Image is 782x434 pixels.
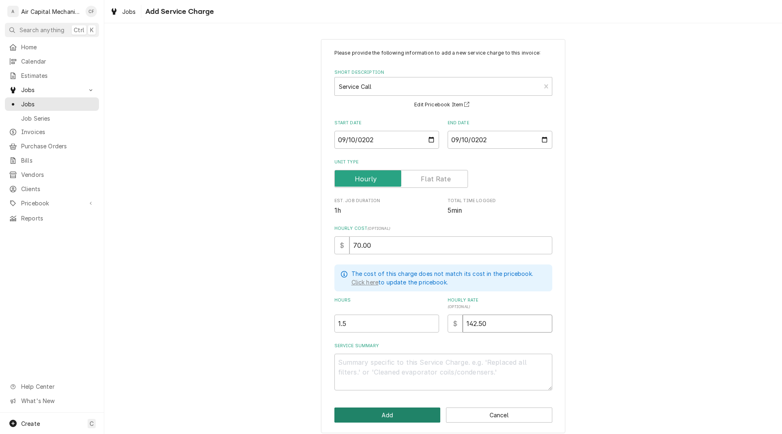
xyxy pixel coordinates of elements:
[86,6,97,17] div: CF
[90,419,94,428] span: C
[21,7,81,16] div: Air Capital Mechanical
[448,120,552,126] label: End Date
[334,408,552,423] div: Button Group Row
[334,408,441,423] button: Add
[20,26,64,34] span: Search anything
[334,159,552,165] label: Unit Type
[5,83,99,97] a: Go to Jobs
[5,196,99,210] a: Go to Pricebook
[334,225,552,254] div: Hourly Cost
[21,199,83,207] span: Pricebook
[5,154,99,167] a: Bills
[5,40,99,54] a: Home
[448,207,462,214] span: 5min
[448,297,552,310] label: Hourly Rate
[5,55,99,68] a: Calendar
[334,207,341,214] span: 1h
[334,198,439,204] span: Est. Job Duration
[334,49,552,57] p: Please provide the following information to add a new service charge to this invoice:
[334,49,552,390] div: Line Item Create/Update Form
[107,5,139,18] a: Jobs
[334,225,552,232] label: Hourly Cost
[21,71,95,80] span: Estimates
[334,120,439,149] div: Start Date
[334,343,552,349] label: Service Summary
[448,315,463,333] div: $
[334,408,552,423] div: Button Group
[334,120,439,126] label: Start Date
[334,343,552,390] div: Service Summary
[334,69,552,76] label: Short Description
[448,198,552,204] span: Total Time Logged
[21,170,95,179] span: Vendors
[5,69,99,82] a: Estimates
[321,39,565,433] div: Line Item Create/Update
[21,128,95,136] span: Invoices
[5,182,99,196] a: Clients
[21,185,95,193] span: Clients
[334,131,439,149] input: yyyy-mm-dd
[21,43,95,51] span: Home
[448,198,552,215] div: Total Time Logged
[74,26,84,34] span: Ctrl
[413,100,473,110] button: Edit Pricebook Item
[7,6,19,17] div: A
[5,211,99,225] a: Reports
[21,382,94,391] span: Help Center
[334,297,439,310] label: Hours
[351,279,448,286] span: to update the pricebook.
[21,156,95,165] span: Bills
[448,304,470,309] span: ( optional )
[446,408,552,423] button: Cancel
[21,86,83,94] span: Jobs
[5,97,99,111] a: Jobs
[21,420,40,427] span: Create
[90,26,94,34] span: K
[448,206,552,216] span: Total Time Logged
[21,142,95,150] span: Purchase Orders
[21,57,95,66] span: Calendar
[21,214,95,223] span: Reports
[334,297,439,333] div: [object Object]
[5,23,99,37] button: Search anythingCtrlK
[86,6,97,17] div: Charles Faure's Avatar
[5,139,99,153] a: Purchase Orders
[5,112,99,125] a: Job Series
[334,69,552,110] div: Short Description
[21,114,95,123] span: Job Series
[5,394,99,408] a: Go to What's New
[5,380,99,393] a: Go to Help Center
[5,168,99,181] a: Vendors
[351,269,533,278] p: The cost of this charge does not match its cost in the pricebook.
[21,100,95,108] span: Jobs
[448,297,552,333] div: [object Object]
[334,159,552,188] div: Unit Type
[334,206,439,216] span: Est. Job Duration
[367,226,390,231] span: ( optional )
[143,6,214,17] span: Add Service Charge
[448,131,552,149] input: yyyy-mm-dd
[122,7,136,16] span: Jobs
[334,236,349,254] div: $
[334,198,439,215] div: Est. Job Duration
[5,125,99,139] a: Invoices
[21,397,94,405] span: What's New
[448,120,552,149] div: End Date
[351,278,379,286] a: Click here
